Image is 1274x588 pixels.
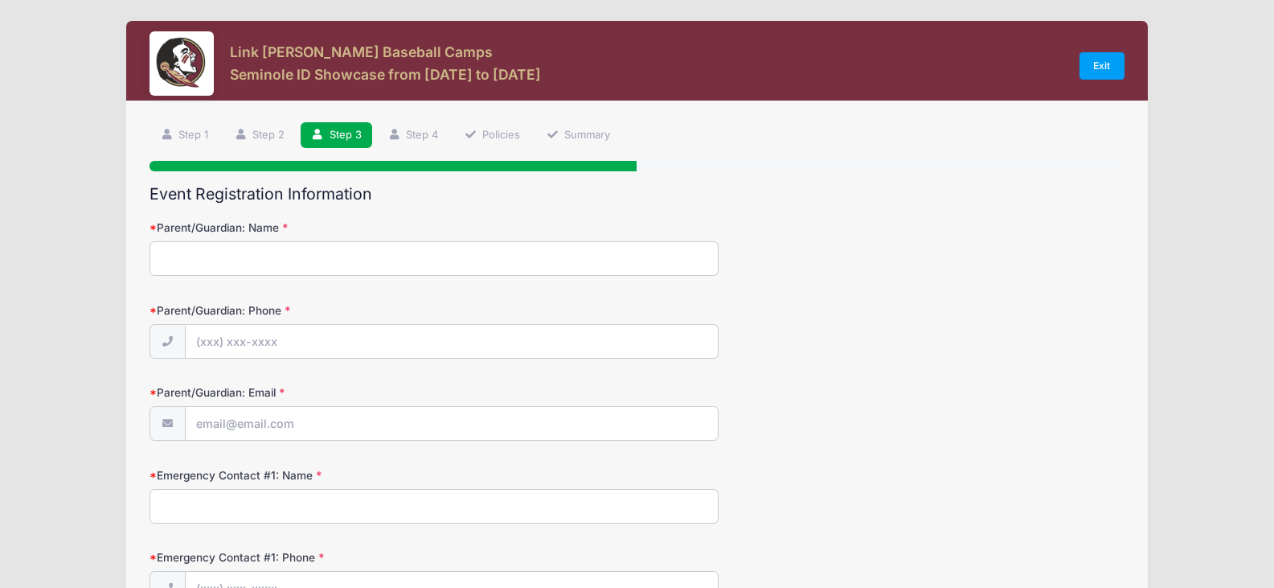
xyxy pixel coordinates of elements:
a: Step 1 [150,122,219,149]
a: Step 2 [224,122,296,149]
a: Policies [453,122,530,149]
h3: Link [PERSON_NAME] Baseball Camps [230,43,541,60]
input: email@email.com [185,406,719,441]
label: Emergency Contact #1: Phone [150,549,474,565]
label: Emergency Contact #1: Name [150,467,474,483]
h2: Event Registration Information [150,185,1124,204]
a: Step 3 [301,122,372,149]
label: Parent/Guardian: Email [150,384,474,401]
input: (xxx) xxx-xxxx [185,324,719,359]
a: Summary [536,122,621,149]
a: Step 4 [377,122,449,149]
label: Parent/Guardian: Name [150,220,474,236]
h3: Seminole ID Showcase from [DATE] to [DATE] [230,66,541,83]
a: Exit [1079,52,1124,80]
label: Parent/Guardian: Phone [150,302,474,319]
